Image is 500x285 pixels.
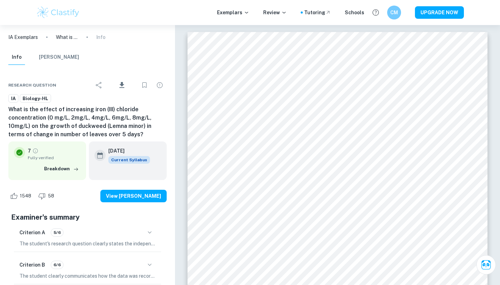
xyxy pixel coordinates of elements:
[108,156,150,164] div: This exemplar is based on the current syllabus. Feel free to refer to it for inspiration/ideas wh...
[217,9,249,16] p: Exemplars
[19,229,45,236] h6: Criterion A
[92,78,106,92] div: Share
[8,190,35,202] div: Like
[42,164,81,174] button: Breakdown
[36,190,58,202] div: Dislike
[16,193,35,199] span: 1548
[108,156,150,164] span: Current Syllabus
[345,9,364,16] a: Schools
[8,105,167,139] h6: What is the effect of increasing iron (III) chloride concentration (0 mg/L, 2mg/L, 4mg/L, 6mg/L, ...
[19,272,156,280] p: The student clearly communicates how the data was recorded and processed, providing a detailed ex...
[32,148,39,154] a: Grade fully verified
[153,78,167,92] div: Report issue
[44,193,58,199] span: 58
[108,147,144,155] h6: [DATE]
[19,240,156,247] p: The student's research question clearly states the independent and dependent variables, along wit...
[8,82,56,88] span: Research question
[137,78,151,92] div: Bookmark
[28,155,81,161] span: Fully verified
[8,50,25,65] button: Info
[100,190,167,202] button: View [PERSON_NAME]
[8,33,38,41] a: IA Exemplars
[304,9,331,16] a: Tutoring
[20,95,51,102] span: Biology-HL
[51,262,63,268] span: 6/6
[56,33,78,41] p: What is the effect of increasing iron (III) chloride concentration (0 mg/L, 2mg/L, 4mg/L, 6mg/L, ...
[36,6,80,19] img: Clastify logo
[390,9,398,16] h6: CM
[370,7,382,18] button: Help and Feedback
[476,255,496,275] button: Ask Clai
[9,95,18,102] span: IA
[107,76,136,94] div: Download
[39,50,79,65] button: [PERSON_NAME]
[96,33,106,41] p: Info
[263,9,287,16] p: Review
[20,94,51,103] a: Biology-HL
[387,6,401,19] button: CM
[8,94,18,103] a: IA
[415,6,464,19] button: UPGRADE NOW
[19,261,45,269] h6: Criterion B
[28,147,31,155] p: 7
[11,212,164,222] h5: Examiner's summary
[51,229,63,236] span: 5/6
